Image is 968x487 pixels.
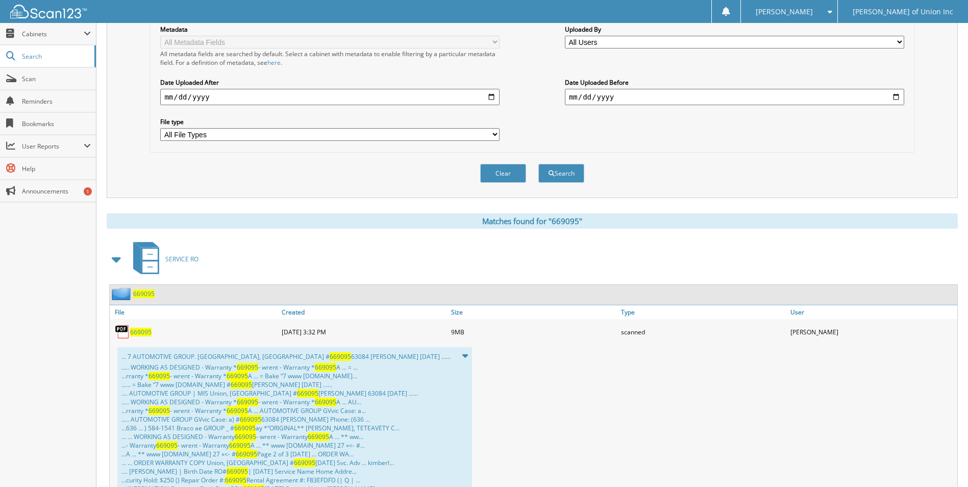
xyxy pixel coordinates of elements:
[449,305,618,319] a: Size
[853,9,953,15] span: [PERSON_NAME] of Union Inc
[788,305,957,319] a: User
[107,213,958,229] div: Matches found for "669095"
[127,239,198,279] a: SERVICE RO
[156,441,178,450] span: 669095
[330,352,351,361] span: 669095
[234,424,256,432] span: 669095
[538,164,584,183] button: Search
[297,389,318,398] span: 669095
[22,30,84,38] span: Cabinets
[480,164,526,183] button: Clear
[133,289,155,298] a: 669095
[115,324,130,339] img: PDF.png
[279,322,449,342] div: [DATE] 3:32 PM
[449,322,618,342] div: 9MB
[227,372,248,380] span: 669095
[236,450,257,458] span: 669095
[148,372,170,380] span: 669095
[110,305,279,319] a: File
[618,305,788,319] a: Type
[22,164,91,173] span: Help
[160,117,500,126] label: File type
[315,398,336,406] span: 669095
[22,52,89,61] span: Search
[148,406,170,415] span: 669095
[160,78,500,87] label: Date Uploaded After
[10,5,87,18] img: scan123-logo-white.svg
[227,467,248,476] span: 669095
[267,58,281,67] a: here
[225,476,246,484] span: 669095
[235,432,256,441] span: 669095
[84,187,92,196] div: 1
[308,432,329,441] span: 669095
[237,363,258,372] span: 669095
[160,89,500,105] input: start
[22,119,91,128] span: Bookmarks
[22,187,91,196] span: Announcements
[22,97,91,106] span: Reminders
[227,406,248,415] span: 669095
[231,380,252,389] span: 669095
[22,75,91,83] span: Scan
[618,322,788,342] div: scanned
[160,50,500,67] div: All metadata fields are searched by default. Select a cabinet with metadata to enable filtering b...
[112,287,133,300] img: folder2.png
[165,255,198,263] span: SERVICE RO
[160,25,500,34] label: Metadata
[565,78,904,87] label: Date Uploaded Before
[565,89,904,105] input: end
[756,9,813,15] span: [PERSON_NAME]
[315,363,336,372] span: 669095
[788,322,957,342] div: [PERSON_NAME]
[294,458,315,467] span: 669095
[565,25,904,34] label: Uploaded By
[237,398,258,406] span: 669095
[240,415,261,424] span: 669095
[229,441,251,450] span: 669095
[279,305,449,319] a: Created
[130,328,152,336] a: 669095
[22,142,84,151] span: User Reports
